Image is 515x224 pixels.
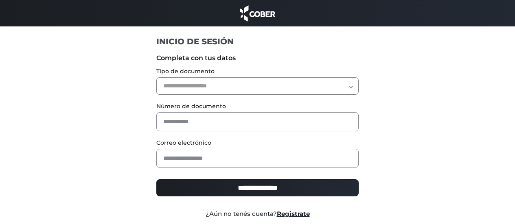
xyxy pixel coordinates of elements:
[156,36,359,47] h1: INICIO DE SESIÓN
[277,210,310,217] a: Registrate
[150,209,365,219] div: ¿Aún no tenés cuenta?
[156,139,359,147] label: Correo electrónico
[238,4,278,22] img: cober_marca.png
[156,102,359,111] label: Número de documento
[156,53,359,63] label: Completa con tus datos
[156,67,359,76] label: Tipo de documento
